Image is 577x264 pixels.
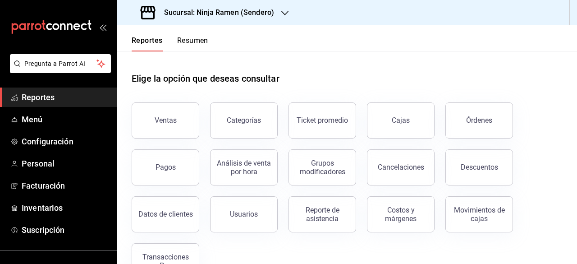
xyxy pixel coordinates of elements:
div: navigation tabs [132,36,208,51]
div: Análisis de venta por hora [216,159,272,176]
button: Movimientos de cajas [445,196,513,232]
div: Costos y márgenes [373,206,429,223]
div: Cancelaciones [378,163,424,171]
button: Datos de clientes [132,196,199,232]
button: Pregunta a Parrot AI [10,54,111,73]
div: Cajas [392,116,410,125]
span: Reportes [22,91,110,103]
h3: Sucursal: Ninja Ramen (Sendero) [157,7,274,18]
button: Ventas [132,102,199,139]
button: open_drawer_menu [99,23,106,31]
a: Pregunta a Parrot AI [6,65,111,75]
button: Resumen [177,36,208,51]
div: Pagos [156,163,176,171]
div: Reporte de asistencia [294,206,350,223]
div: Órdenes [466,116,492,125]
button: Pagos [132,149,199,185]
button: Grupos modificadores [288,149,356,185]
span: Menú [22,113,110,125]
button: Usuarios [210,196,278,232]
button: Reporte de asistencia [288,196,356,232]
div: Usuarios [230,210,258,218]
button: Cajas [367,102,435,139]
span: Configuración [22,135,110,148]
button: Cancelaciones [367,149,435,185]
button: Análisis de venta por hora [210,149,278,185]
div: Ticket promedio [297,116,348,125]
div: Descuentos [461,163,498,171]
div: Ventas [155,116,177,125]
div: Grupos modificadores [294,159,350,176]
button: Órdenes [445,102,513,139]
button: Costos y márgenes [367,196,435,232]
span: Suscripción [22,224,110,236]
button: Reportes [132,36,163,51]
h1: Elige la opción que deseas consultar [132,72,279,85]
button: Ticket promedio [288,102,356,139]
button: Categorías [210,102,278,139]
span: Personal [22,157,110,170]
span: Facturación [22,180,110,192]
span: Pregunta a Parrot AI [24,59,97,69]
div: Datos de clientes [138,210,193,218]
button: Descuentos [445,149,513,185]
div: Categorías [227,116,261,125]
span: Inventarios [22,202,110,214]
div: Movimientos de cajas [451,206,507,223]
